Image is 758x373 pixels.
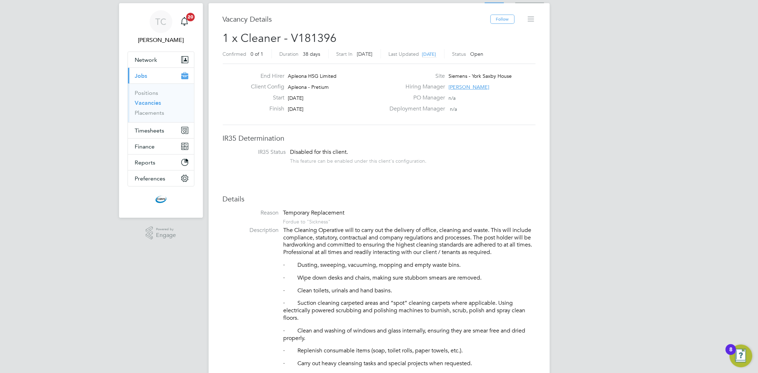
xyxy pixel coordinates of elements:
[245,83,284,91] label: Client Config
[223,194,536,204] h3: Details
[385,105,445,113] label: Deployment Manager
[303,51,321,57] span: 38 days
[357,51,373,57] span: [DATE]
[389,51,419,57] label: Last Updated
[471,51,484,57] span: Open
[128,139,194,154] button: Finance
[135,175,166,182] span: Preferences
[128,83,194,122] div: Jobs
[156,226,176,232] span: Powered by
[223,209,279,217] label: Reason
[448,84,489,90] span: [PERSON_NAME]
[155,17,166,26] span: TC
[284,261,536,269] p: · Dusting, sweeping, vacuuming, mopping and empty waste bins.
[135,90,158,96] a: Positions
[450,106,457,112] span: n/a
[223,31,337,45] span: 1 x Cleaner - V181396
[245,105,284,113] label: Finish
[284,327,536,342] p: · Clean and washing of windows and glass internally, ensuring they are smear free and dried prope...
[230,148,286,156] label: IR35 Status
[385,94,445,102] label: PO Manager
[156,232,176,238] span: Engage
[284,287,536,294] p: · Clean toilets, urinals and hand basins.
[128,123,194,138] button: Timesheets
[448,95,456,101] span: n/a
[128,36,194,44] span: Tom Cheek
[135,99,161,106] a: Vacancies
[284,227,536,256] p: The Cleaning Operative will to carry out the delivery of office, cleaning and waste. This will in...
[155,194,167,205] img: cbwstaffingsolutions-logo-retina.png
[245,94,284,102] label: Start
[135,159,156,166] span: Reports
[284,360,536,367] p: · Carry out heavy cleansing tasks and special projects when requested.
[128,155,194,170] button: Reports
[283,209,345,216] span: Temporary Replacement
[288,73,337,79] span: Apleona HSG Limited
[128,194,194,205] a: Go to home page
[422,51,436,57] span: [DATE]
[290,156,427,164] div: This feature can be enabled under this client's configuration.
[135,109,165,116] a: Placements
[284,274,536,282] p: · Wipe down desks and chairs, making sure stubborn smears are removed.
[128,68,194,83] button: Jobs
[452,51,466,57] label: Status
[119,3,203,218] nav: Main navigation
[177,10,192,33] a: 20
[284,347,536,355] p: · Replenish consumable items (soap, toilet rolls, paper towels, etc.).
[385,83,445,91] label: Hiring Manager
[245,72,284,80] label: End Hirer
[283,217,345,225] div: For due to "Sickness"
[288,95,303,101] span: [DATE]
[223,227,279,234] label: Description
[135,56,157,63] span: Network
[290,148,348,156] span: Disabled for this client.
[146,226,176,240] a: Powered byEngage
[284,299,536,321] p: · Suction cleaning carpeted areas and “spot” cleaning carpets where applicable. Using electricall...
[223,15,490,24] h3: Vacancy Details
[135,143,155,150] span: Finance
[223,134,536,143] h3: IR35 Determination
[128,10,194,44] a: TC[PERSON_NAME]
[135,127,165,134] span: Timesheets
[223,51,247,57] label: Confirmed
[385,72,445,80] label: Site
[337,51,353,57] label: Start In
[448,73,512,79] span: Siemens - York Saxby House
[288,84,329,90] span: Apleona - Pretium
[490,15,515,24] button: Follow
[251,51,264,57] span: 0 of 1
[186,13,195,21] span: 20
[280,51,299,57] label: Duration
[128,171,194,186] button: Preferences
[135,72,147,79] span: Jobs
[730,345,752,367] button: Open Resource Center, 8 new notifications
[288,106,303,112] span: [DATE]
[729,350,732,359] div: 8
[128,52,194,67] button: Network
